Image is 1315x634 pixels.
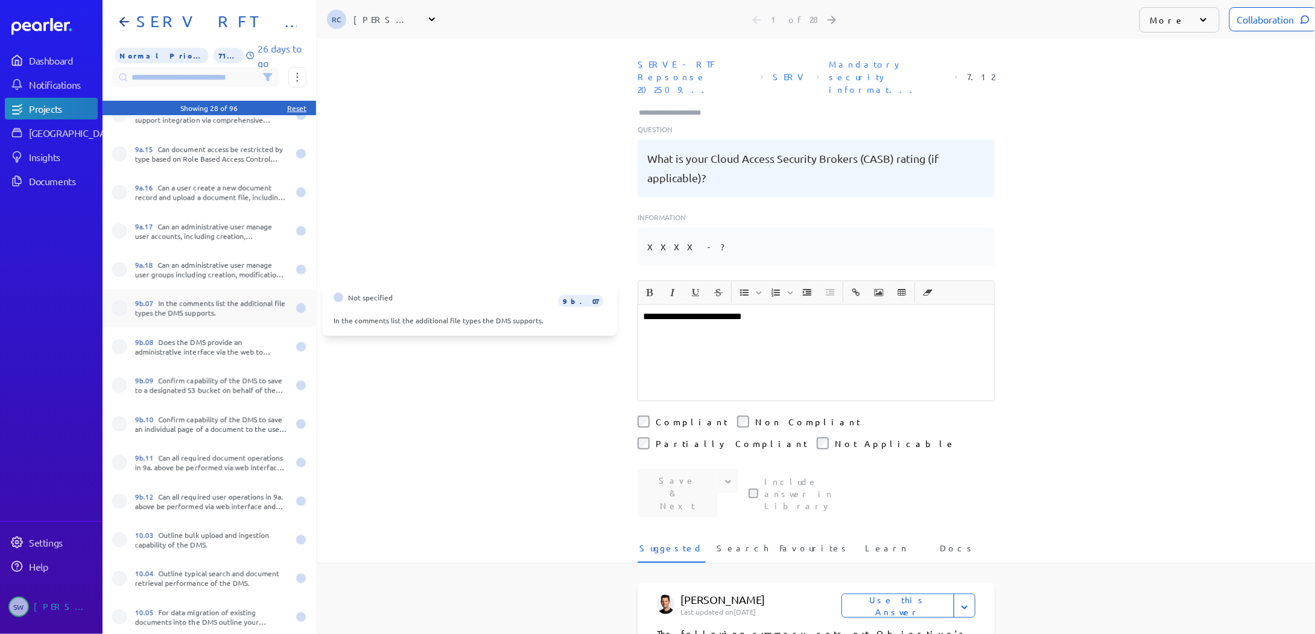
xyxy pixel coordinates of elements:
[835,437,955,449] label: Not Applicable
[135,260,288,279] div: Can an administrative user manage user groups including creation, modification and assignment of ...
[11,18,98,35] a: Dashboard
[940,542,975,562] span: Docs
[135,299,288,318] div: In the comments list the additional file types the DMS supports.
[962,66,1000,88] span: Reference Number: 7.12
[917,282,939,303] span: Clear Formatting
[638,124,995,135] p: Question
[734,282,755,303] button: Insert Unordered List
[633,53,756,101] span: Document: SERVE - RTF Repsonse 202509.xlsx
[135,260,158,270] span: 9a.18
[135,530,159,540] span: 10.03
[647,149,985,188] pre: What is your Cloud Access Security Brokers (CASB) rating (if applicable)?
[869,282,889,303] button: Insert Image
[891,282,913,303] span: Insert table
[135,183,158,192] span: 9a.16
[135,607,159,617] span: 10.05
[638,107,712,119] input: Type here to add tags
[819,282,841,303] span: Decrease Indent
[135,414,288,434] div: Confirm capability of the DMS to save an individual page of a document to the user’s designated S...
[135,492,288,511] div: Can all required user operations in 9a. above be performed via web interface and RESTful API?
[765,282,786,303] button: Insert Ordered List
[135,299,159,308] span: 9b.07
[5,556,98,577] a: Help
[647,237,729,256] pre: XXXX - ?
[29,78,97,90] div: Notifications
[131,12,297,31] h1: SERV RFT Response
[841,594,954,618] button: Use this Answer
[765,282,795,303] span: Insert Ordered List
[796,282,818,303] span: Increase Indent
[29,103,97,115] div: Projects
[954,594,975,618] button: Expand
[708,282,729,303] button: Strike through
[764,475,867,512] label: This checkbox controls whether your answer will be included in the Answer Library for future use
[5,531,98,553] a: Settings
[287,103,306,113] div: Reset
[639,282,661,303] span: Bold
[755,416,860,428] label: Non Compliant
[29,560,97,572] div: Help
[135,569,288,588] div: Outline typical search and document retrieval performance of the DMS.
[5,74,98,95] a: Notifications
[135,337,159,347] span: 9b.08
[258,41,306,70] p: 26 days to go
[327,10,346,29] span: Robert Craig
[768,66,812,88] span: Sheet: SERV
[680,592,859,607] p: [PERSON_NAME]
[135,453,288,472] div: Can all required document operations in 9a. above be performed via web interface and RESTful API?
[135,337,288,357] div: Does the DMS provide an administrative interface via the web to manage documents?
[5,170,98,192] a: Documents
[1150,14,1185,26] p: More
[865,542,909,562] span: Learn
[656,437,807,449] label: Partially Compliant
[824,53,950,101] span: Section: Mandatory security information required
[797,282,817,303] button: Increase Indent
[5,49,98,71] a: Dashboard
[135,144,158,154] span: 9a.15
[135,530,288,550] div: Outline bulk upload and ingestion capability of the DMS.
[868,282,890,303] span: Insert Image
[334,315,606,325] div: In the comments list the additional file types the DMS supports.
[135,106,288,125] div: Confirm capability of the DMS to support integration via comprehensive RESTful APIs?
[214,48,244,63] span: 71% of Questions Completed
[734,282,764,303] span: Insert Unordered List
[917,282,938,303] button: Clear Formatting
[34,597,94,617] div: [PERSON_NAME]
[29,151,97,163] div: Insights
[779,542,850,562] span: Favourites
[135,376,288,395] div: Confirm capability of the DMS to save to a designated S3 bucket on behalf of the user?
[845,282,867,303] span: Insert link
[135,414,159,424] span: 9b.10
[135,144,288,163] div: Can document access be restricted by type based on Role Based Access Control (RBAC) and/or user g...
[772,14,819,25] div: 1 of 28
[348,293,393,308] span: Not specified
[5,98,98,119] a: Projects
[685,282,706,303] button: Underline
[135,453,159,463] span: 9b.11
[558,295,604,307] span: 9b.07
[5,146,98,168] a: Insights
[29,127,119,139] div: [GEOGRAPHIC_DATA]
[662,282,683,303] button: Italic
[680,607,841,617] p: Last updated on [DATE]
[656,416,727,428] label: Compliant
[5,592,98,622] a: SW[PERSON_NAME]
[5,122,98,144] a: [GEOGRAPHIC_DATA]
[135,376,159,385] span: 9b.09
[135,492,159,501] span: 9b.12
[638,212,995,223] p: Information
[135,221,158,231] span: 9a.17
[115,48,209,63] span: Priority
[846,282,866,303] button: Insert link
[135,221,288,241] div: Can an administrative user manage user accounts, including creation, modification and deactivation?
[135,183,288,202] div: Can a user create a new document record and upload a document file, including population of metad...
[639,542,703,562] span: Suggested
[181,103,238,113] div: Showing 28 of 96
[749,489,758,498] input: This checkbox controls whether your answer will be included in the Answer Library for future use
[135,569,159,579] span: 10.04
[639,282,660,303] button: Bold
[717,542,768,562] span: Search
